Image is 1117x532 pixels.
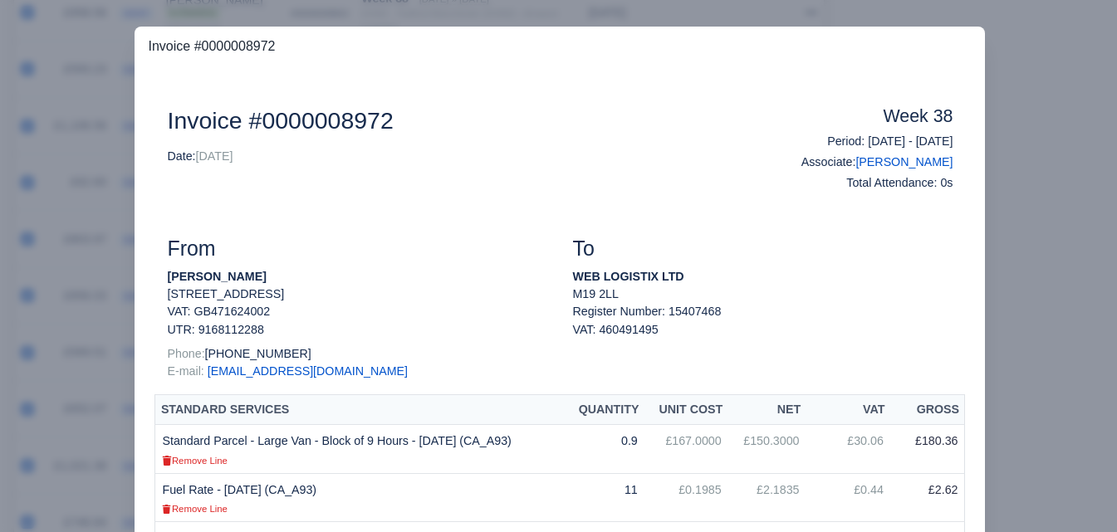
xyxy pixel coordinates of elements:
[890,425,965,473] td: £180.36
[855,155,953,168] a: [PERSON_NAME]
[775,134,953,149] h6: Period: [DATE] - [DATE]
[560,303,965,339] div: Register Number: 15407468
[167,345,547,363] p: [PHONE_NUMBER]
[155,425,564,473] td: Standard Parcel - Large Van - Block of 9 Hours - [DATE] (CA_A93)
[728,394,806,425] th: Net
[196,149,233,163] span: [DATE]
[162,504,227,514] small: Remove Line
[162,453,227,466] a: Remove Line
[155,473,564,521] td: Fuel Rate - [DATE] (CA_A93)
[572,321,953,339] div: VAT: 460491495
[167,303,547,320] p: VAT: GB471624002
[890,394,965,425] th: Gross
[162,456,227,466] small: Remove Line
[208,364,408,378] a: [EMAIL_ADDRESS][DOMAIN_NAME]
[644,425,728,473] td: £167.0000
[148,37,972,56] h3: Invoice #0000008972
[167,106,750,134] h2: Invoice #0000008972
[775,176,953,190] h6: Total Attendance: 0s
[167,270,266,283] strong: [PERSON_NAME]
[728,473,806,521] td: £2.1835
[775,155,953,169] h6: Associate:
[572,270,683,283] strong: WEB LOGISTIX LTD
[806,473,890,521] td: £0.44
[155,394,564,425] th: Standard Services
[564,473,644,521] td: 11
[1034,452,1117,532] iframe: Chat Widget
[162,501,227,515] a: Remove Line
[572,286,953,303] p: M19 2LL
[775,106,953,128] h4: Week 38
[167,286,547,303] p: [STREET_ADDRESS]
[644,394,728,425] th: Unit Cost
[167,364,203,378] span: E-mail:
[167,321,547,339] p: UTR: 9168112288
[167,148,750,165] p: Date:
[644,473,728,521] td: £0.1985
[167,237,547,261] h3: From
[728,425,806,473] td: £150.3000
[564,425,644,473] td: 0.9
[167,347,204,360] span: Phone:
[564,394,644,425] th: Quantity
[806,394,890,425] th: VAT
[806,425,890,473] td: £30.06
[890,473,965,521] td: £2.62
[572,237,953,261] h3: To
